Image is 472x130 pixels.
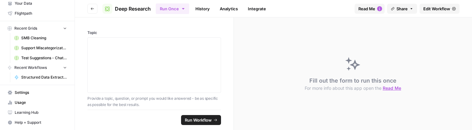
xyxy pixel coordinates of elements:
[216,4,242,14] a: Analytics
[305,85,401,91] button: For more info about this app open the Read Me
[5,98,70,108] a: Usage
[102,4,151,14] a: Deep Research
[21,35,67,41] span: SMB Cleaning
[185,117,212,123] span: Run Workflow
[192,4,214,14] a: History
[355,4,385,14] button: Read Me
[387,4,417,14] button: Share
[358,6,375,12] span: Read Me
[21,45,67,51] span: Support Miscategorization Tester
[12,72,70,82] a: Structured Data Extract - Bank Statement PROD
[156,3,189,14] button: Run Once
[15,90,67,95] span: Settings
[423,6,450,12] span: Edit Workflow
[5,8,70,18] a: Flightpath
[383,85,401,91] span: Read Me
[12,53,70,63] a: Test Suggestions - Chat Bots - Test Script (1).csv
[15,120,67,125] span: Help + Support
[5,118,70,128] button: Help + Support
[305,76,401,91] div: Fill out the form to run this once
[15,1,67,6] span: Your Data
[115,5,151,12] span: Deep Research
[396,6,408,12] span: Share
[5,108,70,118] a: Learning Hub
[14,65,47,70] span: Recent Workflows
[21,55,67,61] span: Test Suggestions - Chat Bots - Test Script (1).csv
[181,115,221,125] button: Run Workflow
[15,110,67,115] span: Learning Hub
[5,88,70,98] a: Settings
[21,75,67,80] span: Structured Data Extract - Bank Statement PROD
[420,4,460,14] a: Edit Workflow
[12,33,70,43] a: SMB Cleaning
[15,11,67,16] span: Flightpath
[14,26,37,31] span: Recent Grids
[87,30,221,36] label: Topic
[12,43,70,53] a: Support Miscategorization Tester
[15,100,67,105] span: Usage
[5,24,70,33] button: Recent Grids
[5,63,70,72] button: Recent Workflows
[244,4,270,14] a: Integrate
[87,95,221,108] p: Provide a topic, question, or prompt you would like answered - be as specific as possible for the...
